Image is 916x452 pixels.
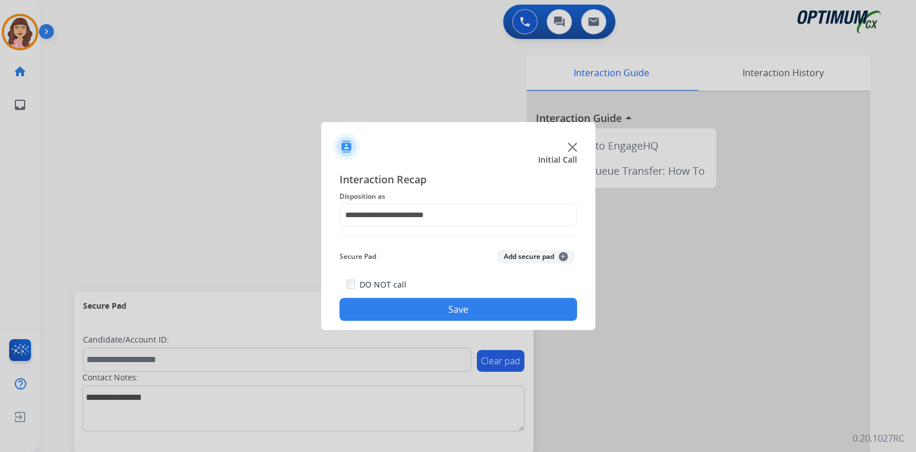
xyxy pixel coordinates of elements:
img: contact-recap-line.svg [339,235,577,236]
span: Disposition as [339,190,577,203]
button: Save [339,298,577,321]
p: 0.20.1027RC [852,431,905,445]
span: Secure Pad [339,250,376,264]
span: Initial Call [538,154,577,166]
span: + [559,252,568,261]
button: Add secure pad+ [497,250,575,264]
span: Interaction Recap [339,171,577,190]
img: contactIcon [333,133,360,160]
label: DO NOT call [360,279,406,290]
